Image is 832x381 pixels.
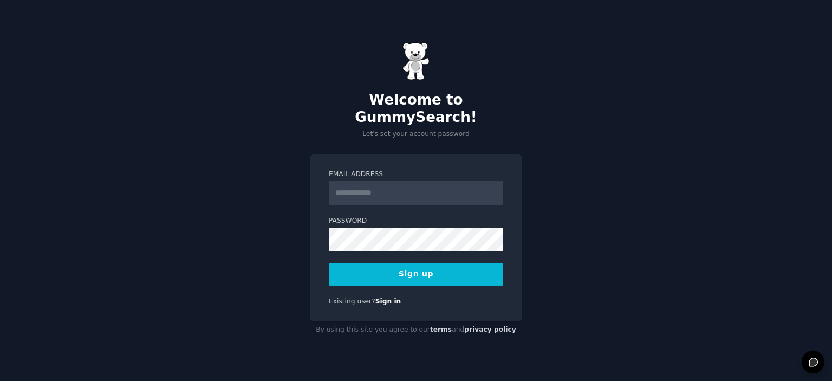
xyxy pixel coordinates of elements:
[329,298,375,305] span: Existing user?
[375,298,401,305] a: Sign in
[430,326,452,333] a: terms
[464,326,516,333] a: privacy policy
[329,170,503,179] label: Email Address
[310,92,522,126] h2: Welcome to GummySearch!
[310,321,522,339] div: By using this site you agree to our and
[402,42,430,80] img: Gummy Bear
[310,130,522,139] p: Let's set your account password
[329,216,503,226] label: Password
[329,263,503,286] button: Sign up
